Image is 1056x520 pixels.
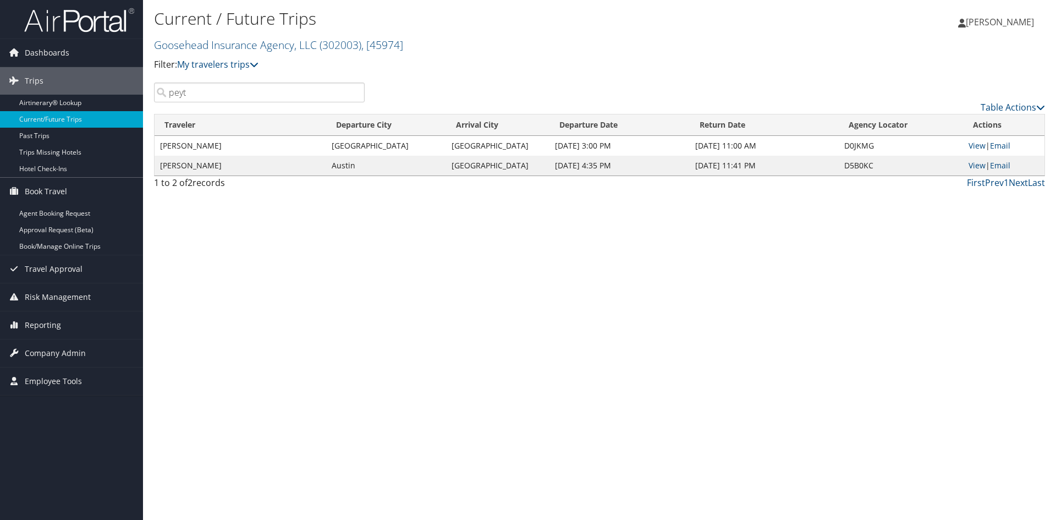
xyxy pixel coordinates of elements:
span: Travel Approval [25,255,82,283]
td: | [963,156,1044,176]
span: Reporting [25,311,61,339]
a: Next [1009,177,1028,189]
span: Company Admin [25,340,86,367]
th: Arrival City: activate to sort column ascending [446,114,549,136]
td: [GEOGRAPHIC_DATA] [446,136,549,156]
th: Departure Date: activate to sort column descending [549,114,690,136]
td: [DATE] 4:35 PM [549,156,690,176]
a: 1 [1004,177,1009,189]
td: [DATE] 11:41 PM [690,156,839,176]
td: [PERSON_NAME] [155,156,326,176]
div: 1 to 2 of records [154,176,365,195]
a: Email [990,140,1010,151]
td: Austin [326,156,446,176]
a: Table Actions [981,101,1045,113]
td: [DATE] 3:00 PM [549,136,690,156]
a: [PERSON_NAME] [958,6,1045,39]
a: First [967,177,985,189]
span: [PERSON_NAME] [966,16,1034,28]
a: View [969,160,986,171]
a: Goosehead Insurance Agency, LLC [154,37,403,52]
span: ( 302003 ) [320,37,361,52]
a: Prev [985,177,1004,189]
td: D5B0KC [839,156,963,176]
a: Last [1028,177,1045,189]
span: Dashboards [25,39,69,67]
span: Trips [25,67,43,95]
span: Book Travel [25,178,67,205]
span: Employee Tools [25,368,82,395]
p: Filter: [154,58,748,72]
th: Agency Locator: activate to sort column ascending [839,114,963,136]
th: Return Date: activate to sort column ascending [690,114,839,136]
a: View [969,140,986,151]
span: 2 [188,177,193,189]
span: , [ 45974 ] [361,37,403,52]
th: Departure City: activate to sort column ascending [326,114,446,136]
img: airportal-logo.png [24,7,134,33]
td: [DATE] 11:00 AM [690,136,839,156]
td: [PERSON_NAME] [155,136,326,156]
th: Traveler: activate to sort column ascending [155,114,326,136]
td: [GEOGRAPHIC_DATA] [326,136,446,156]
td: | [963,136,1044,156]
span: Risk Management [25,283,91,311]
h1: Current / Future Trips [154,7,748,30]
a: My travelers trips [177,58,258,70]
a: Email [990,160,1010,171]
td: D0JKMG [839,136,963,156]
input: Search Traveler or Arrival City [154,83,365,102]
td: [GEOGRAPHIC_DATA] [446,156,549,176]
th: Actions [963,114,1044,136]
